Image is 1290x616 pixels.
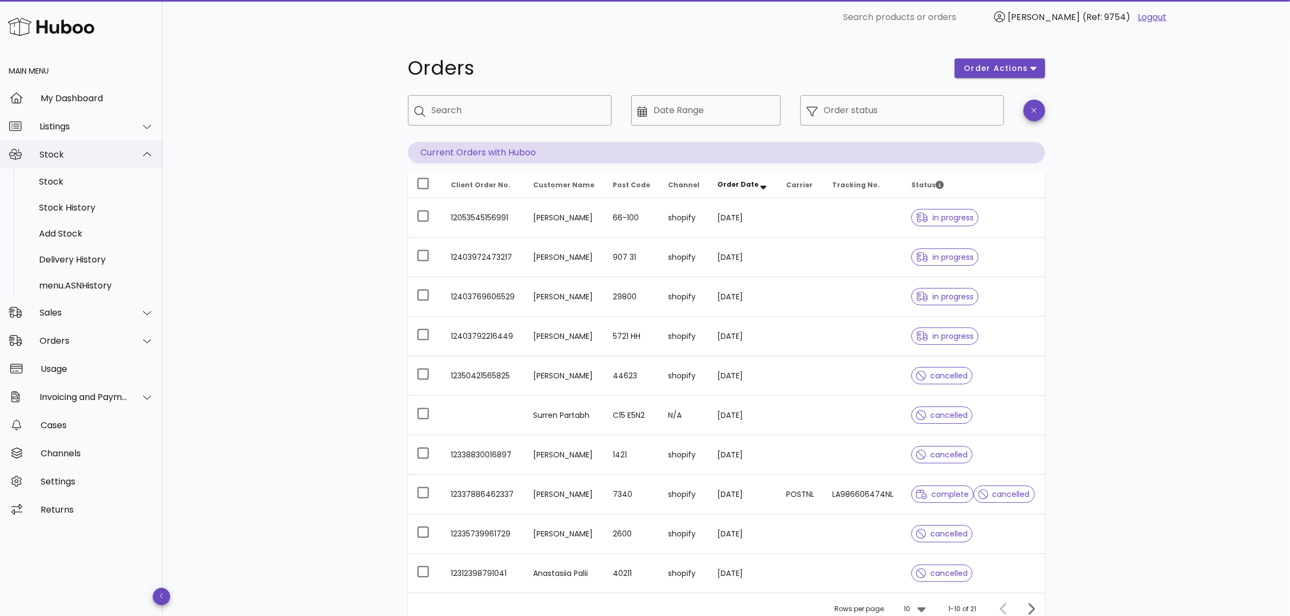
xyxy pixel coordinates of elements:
td: [PERSON_NAME] [524,238,604,277]
td: [DATE] [709,475,777,514]
div: Delivery History [39,254,154,265]
td: [PERSON_NAME] [524,356,604,396]
span: in progress [916,293,974,300]
td: 12337886462337 [443,475,525,514]
div: 1-10 of 21 [949,604,977,614]
td: shopify [659,198,709,238]
div: Returns [41,504,154,515]
th: Tracking No. [824,172,903,198]
td: shopify [659,356,709,396]
span: Tracking No. [832,180,880,189]
div: Add Stock [39,228,154,239]
td: Anastasiia Palii [524,554,604,593]
td: [DATE] [709,514,777,554]
a: Logout [1138,11,1166,24]
span: (Ref: 9754) [1082,11,1130,23]
span: Channel [668,180,699,189]
div: My Dashboard [41,93,154,103]
span: cancelled [916,451,968,458]
td: 5721 HH [604,317,659,356]
td: shopify [659,317,709,356]
span: complete [916,490,969,498]
div: menu.ASNHistory [39,280,154,291]
td: 1421 [604,435,659,475]
td: 40211 [604,554,659,593]
div: Usage [41,364,154,374]
span: order actions [963,63,1028,74]
td: [PERSON_NAME] [524,435,604,475]
td: Surren Partabh [524,396,604,435]
td: 907 31 [604,238,659,277]
th: Channel [659,172,709,198]
button: order actions [955,58,1045,78]
td: 12312398791041 [443,554,525,593]
span: cancelled [978,490,1030,498]
td: [DATE] [709,198,777,238]
div: Listings [40,121,128,132]
td: 12350421565825 [443,356,525,396]
div: Stock [40,149,128,160]
td: C15 E5N2 [604,396,659,435]
td: [DATE] [709,435,777,475]
td: 44623 [604,356,659,396]
span: in progress [916,214,974,221]
td: shopify [659,277,709,317]
span: Status [911,180,944,189]
span: cancelled [916,372,968,379]
th: Order Date: Sorted descending. Activate to remove sorting. [709,172,777,198]
td: shopify [659,554,709,593]
th: Status [903,172,1045,198]
td: shopify [659,435,709,475]
td: [DATE] [709,277,777,317]
div: Cases [41,420,154,430]
span: Customer Name [533,180,594,189]
span: cancelled [916,411,968,419]
td: 2600 [604,514,659,554]
td: N/A [659,396,709,435]
td: [PERSON_NAME] [524,317,604,356]
div: Settings [41,476,154,487]
td: [DATE] [709,396,777,435]
td: [DATE] [709,317,777,356]
th: Carrier [777,172,824,198]
th: Client Order No. [443,172,525,198]
td: [PERSON_NAME] [524,277,604,317]
td: [PERSON_NAME] [524,475,604,514]
td: POSTNL [777,475,824,514]
span: Post Code [613,180,650,189]
td: [DATE] [709,238,777,277]
p: Current Orders with Huboo [408,142,1045,163]
td: [PERSON_NAME] [524,514,604,554]
td: 12053545156991 [443,198,525,238]
td: [DATE] [709,554,777,593]
td: 66-100 [604,198,659,238]
td: 7340 [604,475,659,514]
td: shopify [659,475,709,514]
td: 12338830016897 [443,435,525,475]
td: [PERSON_NAME] [524,198,604,238]
div: Invoicing and Payments [40,392,128,402]
td: 12403972473217 [443,238,525,277]
span: cancelled [916,569,968,577]
span: Order Date [717,180,759,189]
span: cancelled [916,530,968,538]
div: Channels [41,448,154,458]
div: Orders [40,336,128,346]
td: 29800 [604,277,659,317]
td: 12403769606529 [443,277,525,317]
span: [PERSON_NAME] [1008,11,1080,23]
div: 10 [904,604,911,614]
td: LA986606474NL [824,475,903,514]
span: in progress [916,332,974,340]
img: Huboo Logo [8,15,94,38]
h1: Orders [408,58,942,78]
td: shopify [659,514,709,554]
th: Customer Name [524,172,604,198]
div: Stock History [39,202,154,213]
span: Client Order No. [451,180,511,189]
td: 12403792216449 [443,317,525,356]
span: Carrier [786,180,813,189]
td: shopify [659,238,709,277]
div: Sales [40,307,128,318]
td: 12335739961729 [443,514,525,554]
